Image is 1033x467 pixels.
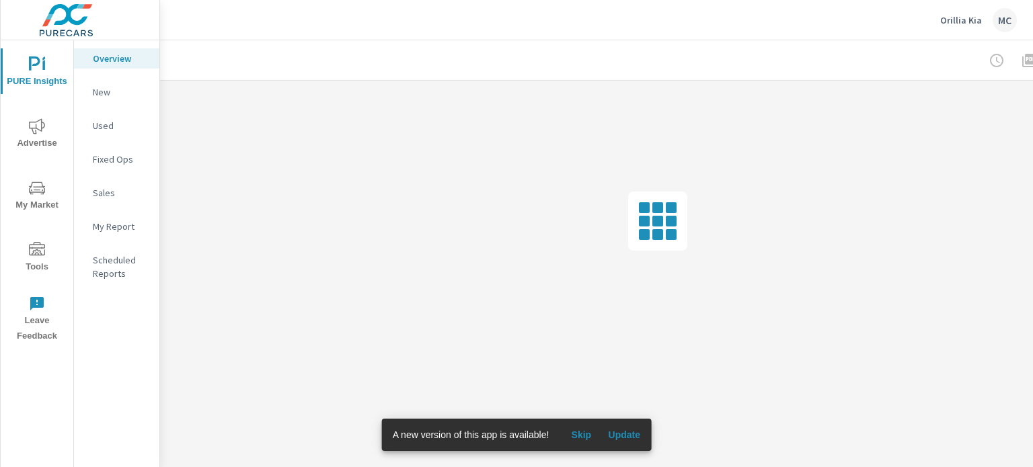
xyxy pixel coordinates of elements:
p: Scheduled Reports [93,253,149,280]
p: My Report [93,220,149,233]
span: Update [608,429,640,441]
span: Advertise [5,118,69,151]
p: Fixed Ops [93,153,149,166]
div: Used [74,116,159,136]
p: Sales [93,186,149,200]
div: My Report [74,216,159,237]
div: New [74,82,159,102]
div: Scheduled Reports [74,250,159,284]
div: MC [993,8,1017,32]
div: nav menu [1,40,73,349]
span: A new version of this app is available! [393,429,549,440]
p: Overview [93,52,149,65]
span: My Market [5,180,69,213]
p: Orillia Kia [940,14,982,26]
button: Skip [560,424,603,445]
button: Update [603,424,646,445]
span: Tools [5,242,69,275]
div: Fixed Ops [74,149,159,169]
div: Sales [74,183,159,203]
p: New [93,85,149,99]
span: Leave Feedback [5,296,69,344]
div: Overview [74,48,159,69]
p: Used [93,119,149,132]
span: PURE Insights [5,56,69,89]
span: Skip [565,429,597,441]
